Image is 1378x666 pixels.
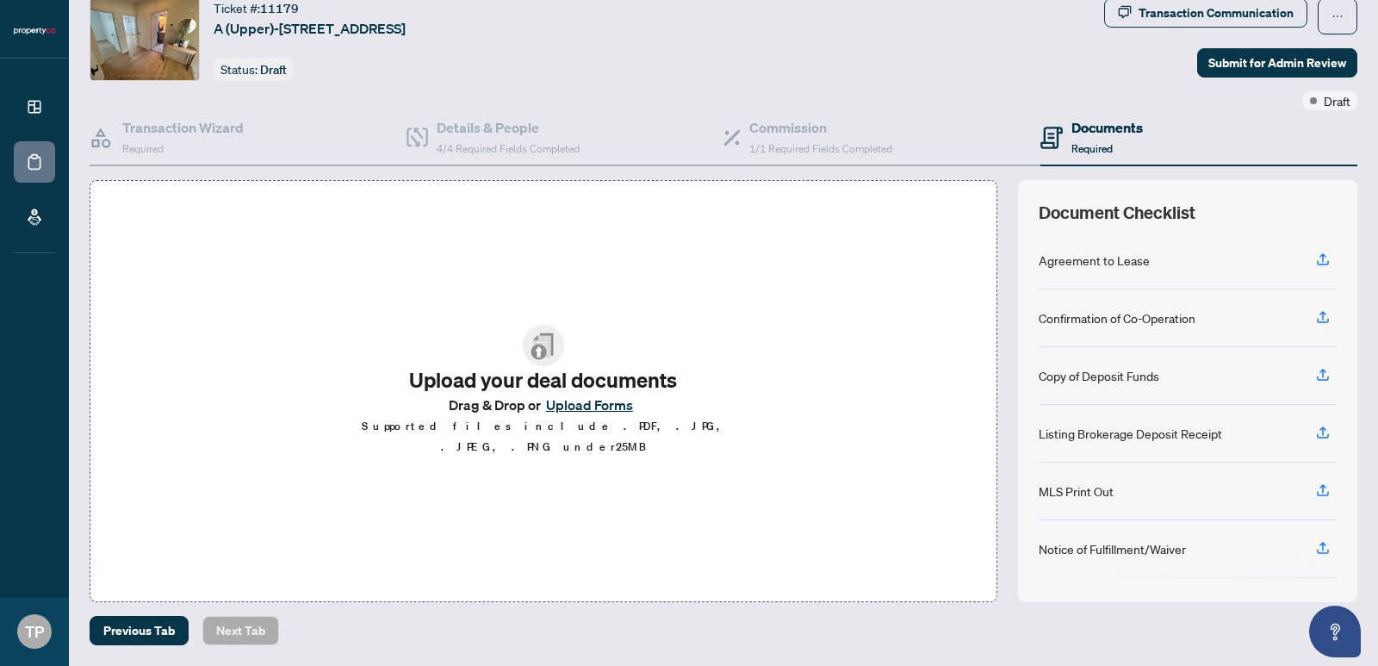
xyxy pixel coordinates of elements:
h2: Upload your deal documents [351,366,736,394]
button: Open asap [1309,606,1361,657]
span: Drag & Drop or [449,394,638,416]
span: 1/1 Required Fields Completed [749,142,892,155]
div: Copy of Deposit Funds [1039,366,1159,385]
button: Previous Tab [90,616,189,645]
span: Document Checklist [1039,201,1195,225]
span: 11179 [260,1,299,16]
div: MLS Print Out [1039,482,1114,501]
div: Confirmation of Co-Operation [1039,308,1195,327]
span: A (Upper)-[STREET_ADDRESS] [214,18,406,39]
span: Previous Tab [103,617,175,644]
span: ellipsis [1331,10,1344,22]
div: Listing Brokerage Deposit Receipt [1039,424,1222,443]
h4: Transaction Wizard [122,117,244,138]
span: TP [25,619,44,644]
button: Submit for Admin Review [1197,48,1357,78]
h4: Commission [749,117,892,138]
span: Submit for Admin Review [1208,49,1346,77]
div: Agreement to Lease [1039,251,1150,270]
span: Draft [260,62,287,78]
span: Required [1071,142,1113,155]
button: Next Tab [202,616,279,645]
p: Supported files include .PDF, .JPG, .JPEG, .PNG under 25 MB [351,416,736,457]
div: Status: [214,58,294,81]
span: File UploadUpload your deal documentsDrag & Drop orUpload FormsSupported files include .PDF, .JPG... [338,311,749,471]
img: File Upload [523,325,564,366]
h4: Documents [1071,117,1143,138]
div: Notice of Fulfillment/Waiver [1039,539,1186,558]
img: logo [14,26,55,36]
h4: Details & People [437,117,580,138]
button: Upload Forms [541,394,638,416]
span: 4/4 Required Fields Completed [437,142,580,155]
span: Required [122,142,164,155]
span: Draft [1324,91,1350,110]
